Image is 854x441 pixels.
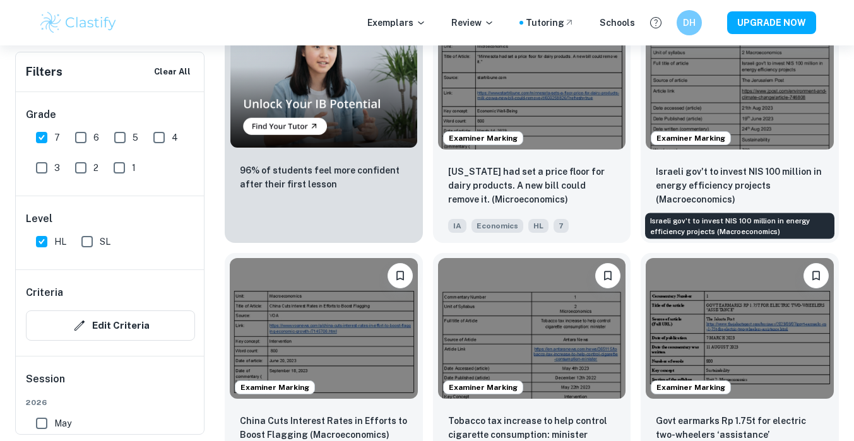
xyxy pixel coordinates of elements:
[641,3,839,242] a: Examiner MarkingBookmarkIsraeli gov't to invest NIS 100 million in energy efficiency projects (Ma...
[26,107,195,122] h6: Grade
[448,219,466,233] span: IA
[651,132,730,144] span: Examiner Marking
[26,63,62,81] h6: Filters
[230,8,418,148] img: Thumbnail
[448,165,616,206] p: Minnesota had set a price floor for dairy products. A new bill could remove it. (Microeconomics)
[26,211,195,226] h6: Level
[682,16,696,30] h6: DH
[528,219,549,233] span: HL
[132,161,136,175] span: 1
[100,235,110,249] span: SL
[646,258,834,399] img: Economics IA example thumbnail: Govt earmarks Rp 1.75t for electric two-
[26,372,195,397] h6: Session
[225,3,423,242] a: Thumbnail96% of students feel more confident after their first lesson
[151,62,194,81] button: Clear All
[526,16,574,30] a: Tutoring
[433,3,631,242] a: Examiner MarkingBookmarkMinnesota had set a price floor for dairy products. A new bill could remo...
[804,263,829,288] button: Bookmark
[235,382,314,393] span: Examiner Marking
[54,161,60,175] span: 3
[54,416,71,430] span: May
[54,235,66,249] span: HL
[26,397,195,408] span: 2026
[554,219,569,233] span: 7
[600,16,635,30] a: Schools
[172,131,178,144] span: 4
[240,163,408,191] p: 96% of students feel more confident after their first lesson
[438,258,626,399] img: Economics IA example thumbnail: Tobacco tax increase to help control cig
[677,10,702,35] button: DH
[471,219,523,233] span: Economics
[54,131,60,144] span: 7
[39,10,119,35] img: Clastify logo
[133,131,138,144] span: 5
[727,11,816,34] button: UPGRADE NOW
[26,285,63,300] h6: Criteria
[646,8,834,149] img: Economics IA example thumbnail: Israeli gov't to invest NIS 100 million
[595,263,620,288] button: Bookmark
[651,382,730,393] span: Examiner Marking
[93,161,98,175] span: 2
[444,132,523,144] span: Examiner Marking
[93,131,99,144] span: 6
[444,382,523,393] span: Examiner Marking
[645,213,834,239] div: Israeli gov't to invest NIS 100 million in energy efficiency projects (Macroeconomics)
[438,8,626,149] img: Economics IA example thumbnail: Minnesota had set a price floor for dair
[230,258,418,399] img: Economics IA example thumbnail: China Cuts Interest Rates in Efforts to
[26,310,195,341] button: Edit Criteria
[656,165,824,206] p: Israeli gov't to invest NIS 100 million in energy efficiency projects (Macroeconomics)
[367,16,426,30] p: Exemplars
[645,12,667,33] button: Help and Feedback
[388,263,413,288] button: Bookmark
[451,16,494,30] p: Review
